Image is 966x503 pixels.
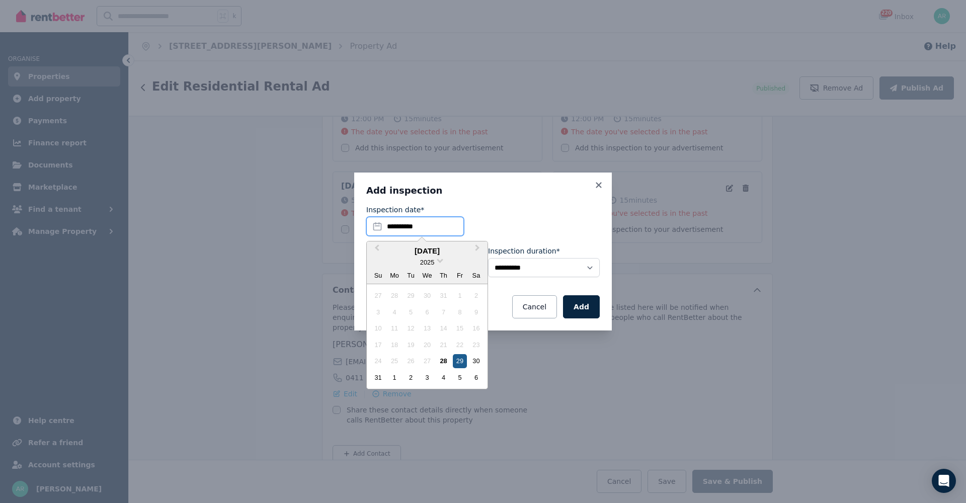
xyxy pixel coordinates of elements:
[437,305,450,319] div: Not available Thursday, August 7th, 2025
[453,305,466,319] div: Not available Friday, August 8th, 2025
[404,354,418,368] div: Not available Tuesday, August 26th, 2025
[469,321,483,335] div: Not available Saturday, August 16th, 2025
[368,242,384,259] button: Previous Month
[469,289,483,302] div: Not available Saturday, August 2nd, 2025
[388,354,401,368] div: Not available Monday, August 25th, 2025
[453,289,466,302] div: Not available Friday, August 1st, 2025
[470,242,487,259] button: Next Month
[437,338,450,352] div: Not available Thursday, August 21st, 2025
[420,371,434,384] div: Choose Wednesday, September 3rd, 2025
[371,321,385,335] div: Not available Sunday, August 10th, 2025
[371,289,385,302] div: Not available Sunday, July 27th, 2025
[420,269,434,282] div: We
[469,354,483,368] div: Choose Saturday, August 30th, 2025
[388,305,401,319] div: Not available Monday, August 4th, 2025
[388,338,401,352] div: Not available Monday, August 18th, 2025
[453,338,466,352] div: Not available Friday, August 22nd, 2025
[437,354,450,368] div: Choose Thursday, August 28th, 2025
[420,321,434,335] div: Not available Wednesday, August 13th, 2025
[388,321,401,335] div: Not available Monday, August 11th, 2025
[366,205,424,215] label: Inspection date*
[453,371,466,384] div: Choose Friday, September 5th, 2025
[420,338,434,352] div: Not available Wednesday, August 20th, 2025
[437,371,450,384] div: Choose Thursday, September 4th, 2025
[420,259,434,266] span: 2025
[366,185,600,197] h3: Add inspection
[453,321,466,335] div: Not available Friday, August 15th, 2025
[437,321,450,335] div: Not available Thursday, August 14th, 2025
[371,305,385,319] div: Not available Sunday, August 3rd, 2025
[370,288,484,386] div: month 2025-08
[404,289,418,302] div: Not available Tuesday, July 29th, 2025
[437,289,450,302] div: Not available Thursday, July 31st, 2025
[420,354,434,368] div: Not available Wednesday, August 27th, 2025
[388,269,401,282] div: Mo
[932,469,956,493] div: Open Intercom Messenger
[453,269,466,282] div: Fr
[371,338,385,352] div: Not available Sunday, August 17th, 2025
[420,289,434,302] div: Not available Wednesday, July 30th, 2025
[367,245,488,257] div: [DATE]
[488,246,560,256] label: Inspection duration*
[404,338,418,352] div: Not available Tuesday, August 19th, 2025
[371,354,385,368] div: Not available Sunday, August 24th, 2025
[404,269,418,282] div: Tu
[469,338,483,352] div: Not available Saturday, August 23rd, 2025
[563,295,600,318] button: Add
[371,371,385,384] div: Choose Sunday, August 31st, 2025
[512,295,557,318] button: Cancel
[469,305,483,319] div: Not available Saturday, August 9th, 2025
[453,354,466,368] div: Choose Friday, August 29th, 2025
[420,305,434,319] div: Not available Wednesday, August 6th, 2025
[469,269,483,282] div: Sa
[437,269,450,282] div: Th
[371,269,385,282] div: Su
[404,305,418,319] div: Not available Tuesday, August 5th, 2025
[404,321,418,335] div: Not available Tuesday, August 12th, 2025
[388,371,401,384] div: Choose Monday, September 1st, 2025
[404,371,418,384] div: Choose Tuesday, September 2nd, 2025
[469,371,483,384] div: Choose Saturday, September 6th, 2025
[388,289,401,302] div: Not available Monday, July 28th, 2025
